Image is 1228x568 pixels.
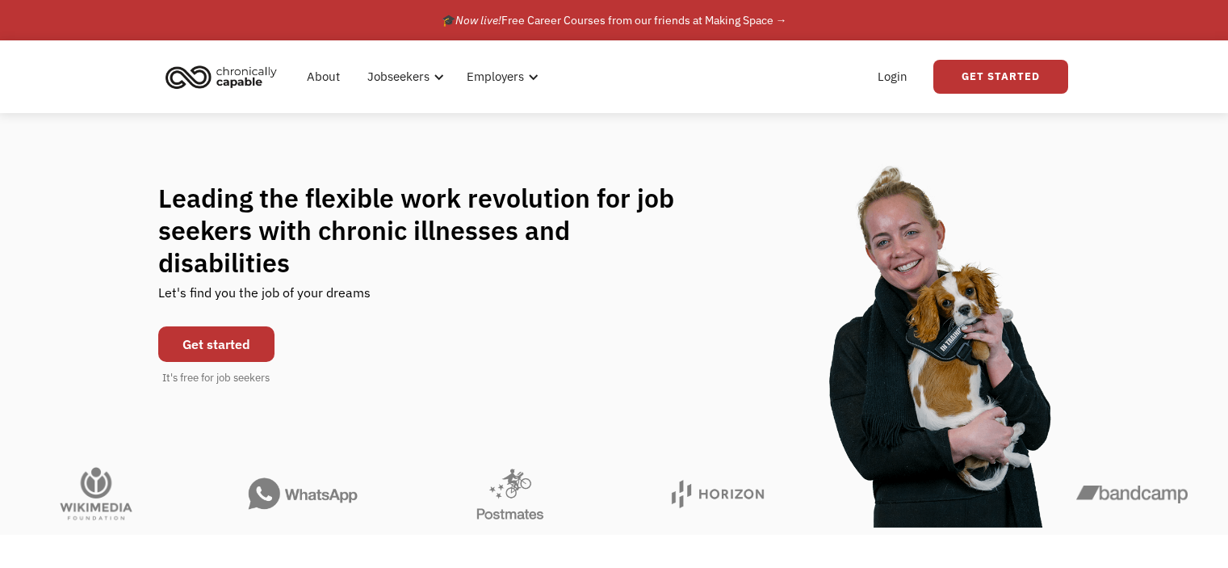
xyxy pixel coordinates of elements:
em: Now live! [455,13,501,27]
div: Employers [457,51,543,103]
a: About [297,51,350,103]
div: Jobseekers [367,67,430,86]
a: Get started [158,326,275,362]
div: 🎓 Free Career Courses from our friends at Making Space → [442,11,787,30]
h1: Leading the flexible work revolution for job seekers with chronic illnesses and disabilities [158,182,706,279]
a: Login [868,51,917,103]
div: It's free for job seekers [162,370,270,386]
a: Get Started [933,60,1068,94]
div: Employers [467,67,524,86]
div: Jobseekers [358,51,449,103]
a: home [161,59,289,95]
div: Let's find you the job of your dreams [158,279,371,318]
img: Chronically Capable logo [161,59,282,95]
